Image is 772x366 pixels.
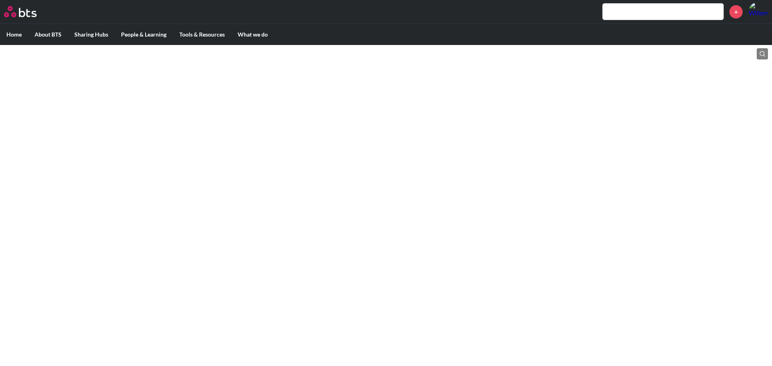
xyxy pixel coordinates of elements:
label: What we do [231,24,274,45]
label: People & Learning [115,24,173,45]
img: BTS Logo [4,6,37,17]
a: Go home [4,6,51,17]
label: About BTS [28,24,68,45]
a: + [729,5,743,18]
img: Willemijn van Ginneken [749,2,768,21]
label: Tools & Resources [173,24,231,45]
a: Profile [749,2,768,21]
label: Sharing Hubs [68,24,115,45]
